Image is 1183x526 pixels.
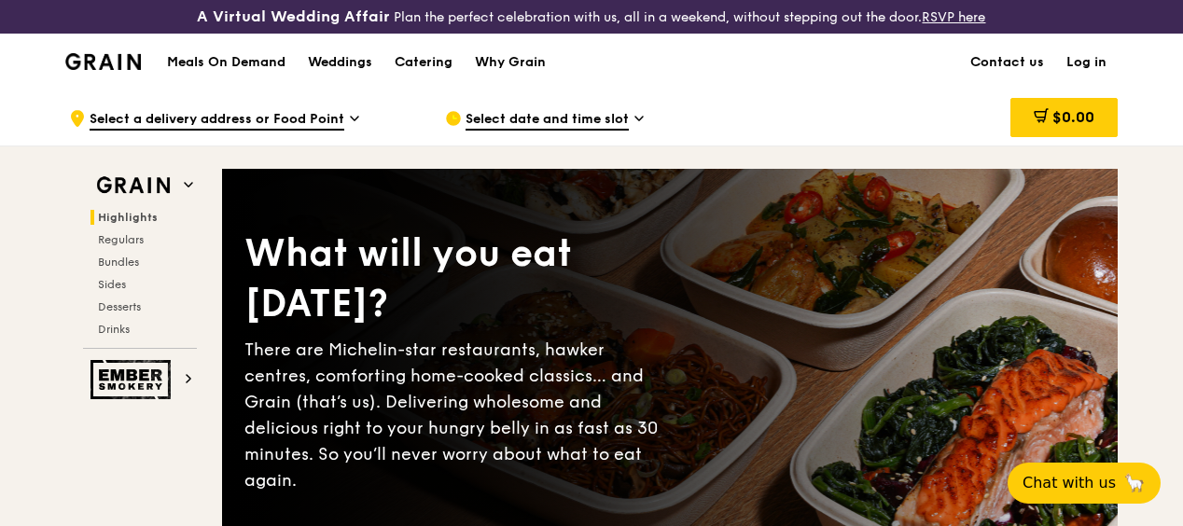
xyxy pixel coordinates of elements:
[395,35,452,90] div: Catering
[65,53,141,70] img: Grain
[98,278,126,291] span: Sides
[65,33,141,89] a: GrainGrain
[1052,108,1094,126] span: $0.00
[922,9,985,25] a: RSVP here
[466,110,629,131] span: Select date and time slot
[297,35,383,90] a: Weddings
[244,337,670,493] div: There are Michelin-star restaurants, hawker centres, comforting home-cooked classics… and Grain (...
[98,323,130,336] span: Drinks
[383,35,464,90] a: Catering
[98,300,141,313] span: Desserts
[1055,35,1118,90] a: Log in
[90,110,344,131] span: Select a delivery address or Food Point
[98,256,139,269] span: Bundles
[1123,472,1146,494] span: 🦙
[308,35,372,90] div: Weddings
[167,53,285,72] h1: Meals On Demand
[90,360,176,399] img: Ember Smokery web logo
[244,228,670,329] div: What will you eat [DATE]?
[90,169,176,202] img: Grain web logo
[959,35,1055,90] a: Contact us
[197,7,985,26] div: Plan the perfect celebration with us, all in a weekend, without stepping out the door.
[98,211,158,224] span: Highlights
[1008,463,1161,504] button: Chat with us🦙
[98,233,144,246] span: Regulars
[464,35,557,90] a: Why Grain
[1023,472,1116,494] span: Chat with us
[475,35,546,90] div: Why Grain
[197,7,390,26] h3: A Virtual Wedding Affair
